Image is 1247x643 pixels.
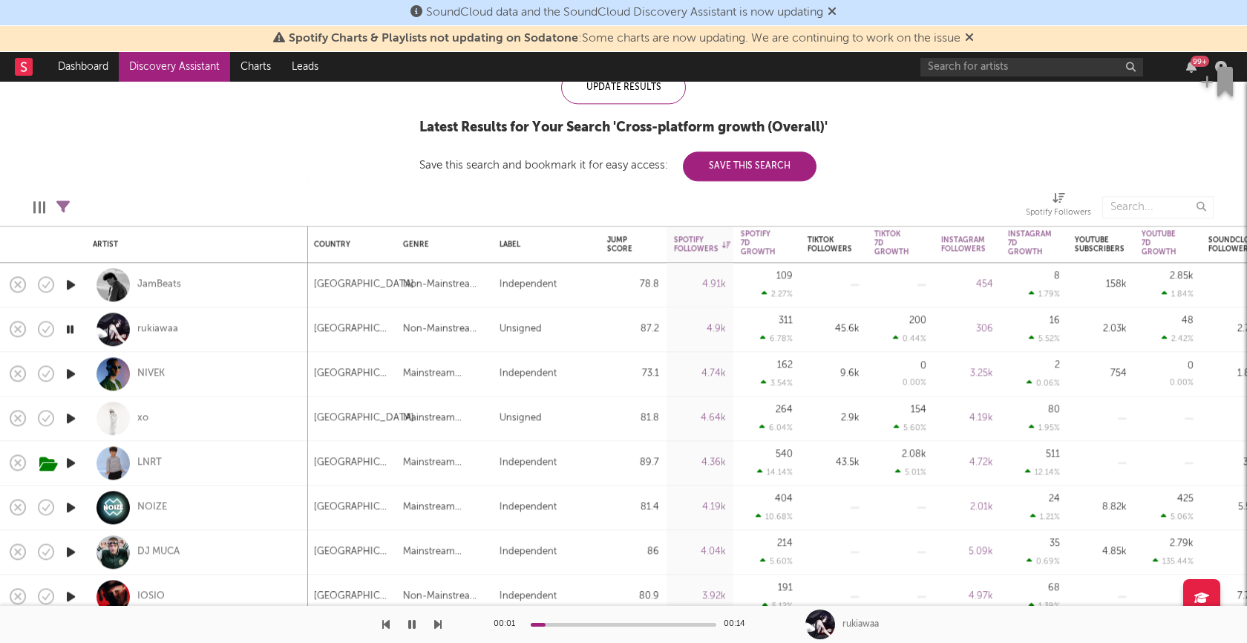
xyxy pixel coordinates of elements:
span: SoundCloud data and the SoundCloud Discovery Assistant is now updating [426,7,823,19]
a: Discovery Assistant [119,52,230,82]
div: 4.36k [674,454,726,472]
div: Independent [500,365,557,383]
div: 6.78 % [760,333,793,343]
div: 35 [1050,538,1060,548]
div: 2.01k [941,499,993,517]
div: Unsigned [500,321,542,339]
a: LNRT [137,457,162,470]
a: rukiawaa [137,323,178,336]
div: Independent [500,544,557,561]
div: 43.5k [808,454,860,472]
div: Jump Score [607,235,637,253]
div: Independent [500,588,557,606]
div: Independent [500,499,557,517]
div: 191 [778,583,793,593]
div: Latest Results for Your Search ' Cross-platform growth (Overall) ' [419,119,828,137]
div: 8.82k [1075,499,1127,517]
div: Instagram 7D Growth [1008,230,1052,257]
div: YouTube 7D Growth [1142,230,1176,257]
div: rukiawaa [842,618,879,631]
div: [GEOGRAPHIC_DATA] [314,499,388,517]
div: 9.6k [808,365,860,383]
div: [GEOGRAPHIC_DATA] [314,276,414,294]
a: xo [137,412,148,425]
div: 404 [775,494,793,503]
div: 0.00 % [903,379,926,388]
input: Search for artists [920,58,1143,76]
div: [GEOGRAPHIC_DATA] [314,454,388,472]
div: Tiktok Followers [808,235,852,253]
div: 4.74k [674,365,726,383]
div: Unsigned [500,410,542,428]
div: 81.8 [607,410,659,428]
div: Artist [93,240,293,249]
div: 80 [1048,405,1060,414]
a: Charts [230,52,281,82]
a: DJ MUCA [137,546,180,559]
div: 1.84 % [1162,289,1194,298]
div: 1.95 % [1029,422,1060,432]
div: 3.54 % [761,378,793,388]
div: Non-Mainstream Electronic [403,588,485,606]
div: 158k [1075,276,1127,294]
div: 4.72k [941,454,993,472]
div: 45.6k [808,321,860,339]
div: 68 [1048,583,1060,593]
div: 5.01 % [895,467,926,477]
div: 0 [920,361,926,371]
span: Dismiss [828,7,837,19]
div: 4.91k [674,276,726,294]
div: 4.19k [674,499,726,517]
div: 754 [1075,365,1127,383]
div: Mainstream Electronic [403,454,485,472]
div: 2.27 % [762,289,793,298]
div: 3.92k [674,588,726,606]
div: 4.19k [941,410,993,428]
div: 4.97k [941,588,993,606]
div: 135.44 % [1153,556,1194,566]
a: NIVEK [137,368,165,381]
div: YouTube Subscribers [1075,235,1125,253]
div: 89.7 [607,454,659,472]
div: 80.9 [607,588,659,606]
div: 2.85k [1170,271,1194,281]
div: 2.03k [1075,321,1127,339]
div: Country [314,240,381,249]
div: 311 [779,316,793,325]
div: 4.9k [674,321,726,339]
div: 2.9k [808,410,860,428]
div: Independent [500,454,557,472]
div: Spotify Followers [1026,204,1091,222]
input: Search... [1102,196,1214,218]
div: 425 [1177,494,1194,503]
div: 0.00 % [1170,379,1194,388]
div: 5.60 % [760,556,793,566]
div: 8 [1054,271,1060,281]
div: 1.79 % [1029,289,1060,298]
div: 2.42 % [1162,333,1194,343]
div: Update Results [561,71,686,104]
div: Spotify 7D Growth [741,230,776,257]
div: 73.1 [607,365,659,383]
div: 16 [1050,316,1060,325]
div: 87.2 [607,321,659,339]
a: NOIZE [137,501,167,515]
div: Non-Mainstream Electronic [403,321,485,339]
div: 2.08k [902,449,926,459]
div: 0 [1188,361,1194,371]
div: Non-Mainstream Electronic [403,276,485,294]
div: Tiktok 7D Growth [874,230,909,257]
button: Save This Search [683,151,816,181]
div: 86 [607,544,659,561]
span: : Some charts are now updating. We are continuing to work on the issue [289,33,960,45]
div: 00:01 [494,616,523,633]
div: IOSIO [137,590,165,604]
div: Spotify Followers [674,235,730,253]
div: Filters(12 filters active) [56,189,70,226]
div: JamBeats [137,278,181,292]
